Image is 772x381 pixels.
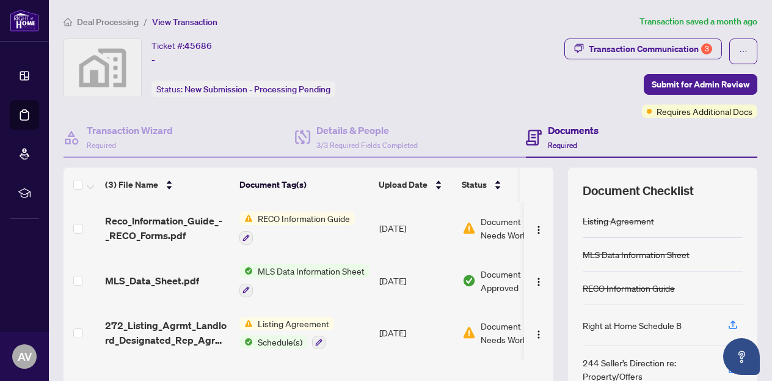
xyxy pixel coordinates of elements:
td: [DATE] [374,202,457,254]
button: Status IconMLS Data Information Sheet [239,264,370,297]
span: Document Approved [481,267,556,294]
button: Transaction Communication3 [564,39,722,59]
img: Status Icon [239,212,253,225]
li: / [144,15,147,29]
h4: Details & People [316,123,418,138]
span: View Transaction [152,17,217,28]
td: [DATE] [374,307,457,360]
span: Upload Date [379,178,428,191]
span: Required [548,141,577,150]
h4: Documents [548,123,599,138]
span: MLS Data Information Sheet [253,264,370,278]
div: 3 [701,43,712,54]
span: Schedule(s) [253,335,307,349]
div: Transaction Communication [589,39,712,59]
img: svg%3e [64,39,141,97]
td: [DATE] [374,254,457,307]
span: Document Checklist [583,182,694,199]
img: Document Status [462,274,476,287]
img: Document Status [462,326,476,339]
span: 3/3 Required Fields Completed [316,141,418,150]
span: Required [87,141,116,150]
h4: Transaction Wizard [87,123,173,138]
span: Status [462,178,487,191]
th: (3) File Name [100,168,235,202]
button: Open asap [723,338,760,375]
div: MLS Data Information Sheet [583,248,690,261]
span: Document Needs Work [481,319,544,346]
div: Status: [151,81,335,97]
button: Logo [529,218,548,238]
span: Deal Processing [77,17,139,28]
span: New Submission - Processing Pending [184,84,330,95]
div: Ticket #: [151,39,212,53]
span: Document Needs Work [481,215,544,242]
span: Requires Additional Docs [657,105,752,118]
button: Logo [529,323,548,342]
button: Status IconRECO Information Guide [239,212,355,245]
span: MLS_Data_Sheet.pdf [105,273,199,288]
span: 272_Listing_Agrmt_Landlord_Designated_Rep_Agrmt_Auth_to_Offer_for_Lease_-_PropTx-[PERSON_NAME].pdf [105,318,230,347]
span: - [151,53,155,67]
span: AV [18,348,32,365]
span: Listing Agreement [253,317,334,330]
article: Transaction saved a month ago [639,15,757,29]
span: (3) File Name [105,178,158,191]
img: Logo [534,330,544,339]
th: Status [457,168,561,202]
span: RECO Information Guide [253,212,355,225]
div: Listing Agreement [583,214,654,227]
button: Submit for Admin Review [644,74,757,95]
div: Right at Home Schedule B [583,319,682,332]
button: Status IconListing AgreementStatus IconSchedule(s) [239,317,334,350]
img: Document Status [462,221,476,235]
span: Reco_Information_Guide_-_RECO_Forms.pdf [105,213,230,243]
span: home [64,18,72,26]
img: logo [10,9,39,32]
img: Status Icon [239,317,253,330]
img: Logo [534,225,544,235]
span: ellipsis [739,47,748,56]
span: 45686 [184,40,212,51]
span: Submit for Admin Review [652,75,749,94]
img: Status Icon [239,335,253,349]
th: Document Tag(s) [235,168,374,202]
img: Logo [534,277,544,287]
img: Status Icon [239,264,253,278]
div: RECO Information Guide [583,281,675,295]
button: Logo [529,271,548,290]
th: Upload Date [374,168,457,202]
